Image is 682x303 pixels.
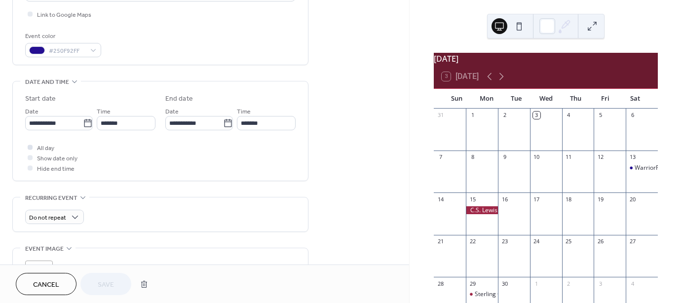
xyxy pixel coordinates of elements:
span: All day [37,143,54,153]
div: WarriorFest [626,164,658,172]
div: 15 [469,195,476,203]
div: 31 [437,112,444,119]
div: 9 [501,153,508,161]
div: 21 [437,238,444,245]
div: 1 [469,112,476,119]
div: 20 [629,195,636,203]
div: Thu [561,89,590,109]
div: 6 [629,112,636,119]
div: 4 [629,280,636,287]
div: 18 [565,195,572,203]
div: 8 [469,153,476,161]
button: Cancel [16,273,76,295]
div: C.S. Lewis Center Grand Opening and Service of Dedication [466,206,498,215]
div: 11 [565,153,572,161]
div: Sterling Chamber of Commerce and Main Street Board Meeting [475,290,650,299]
div: 2 [565,280,572,287]
div: 23 [501,238,508,245]
div: 27 [629,238,636,245]
div: 19 [597,195,604,203]
div: 22 [469,238,476,245]
div: Tue [501,89,531,109]
div: Mon [471,89,501,109]
div: 24 [533,238,540,245]
span: #250F92FF [49,46,85,56]
span: Date [165,107,179,117]
span: Event image [25,244,64,254]
div: 5 [597,112,604,119]
div: 4 [565,112,572,119]
div: 14 [437,195,444,203]
div: Event color [25,31,99,41]
div: 3 [533,112,540,119]
div: End date [165,94,193,104]
div: 2 [501,112,508,119]
div: 1 [533,280,540,287]
span: Date [25,107,38,117]
div: 25 [565,238,572,245]
div: ; [25,261,53,288]
div: Sat [620,89,650,109]
div: 16 [501,195,508,203]
div: 13 [629,153,636,161]
span: Show date only [37,153,77,164]
div: Start date [25,94,56,104]
span: Date and time [25,77,69,87]
div: 17 [533,195,540,203]
span: Hide end time [37,164,75,174]
div: 10 [533,153,540,161]
span: Time [237,107,251,117]
span: Time [97,107,111,117]
div: 3 [597,280,604,287]
div: 7 [437,153,444,161]
span: Link to Google Maps [37,10,91,20]
div: 29 [469,280,476,287]
div: 28 [437,280,444,287]
span: Do not repeat [29,212,66,224]
div: 12 [597,153,604,161]
span: Recurring event [25,193,77,203]
div: Sun [442,89,471,109]
div: 26 [597,238,604,245]
div: Fri [590,89,620,109]
div: WarriorFest [635,164,667,172]
div: 30 [501,280,508,287]
div: [DATE] [434,53,658,65]
span: Cancel [33,280,59,290]
div: Wed [531,89,561,109]
div: Sterling Chamber of Commerce and Main Street Board Meeting [466,290,498,299]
